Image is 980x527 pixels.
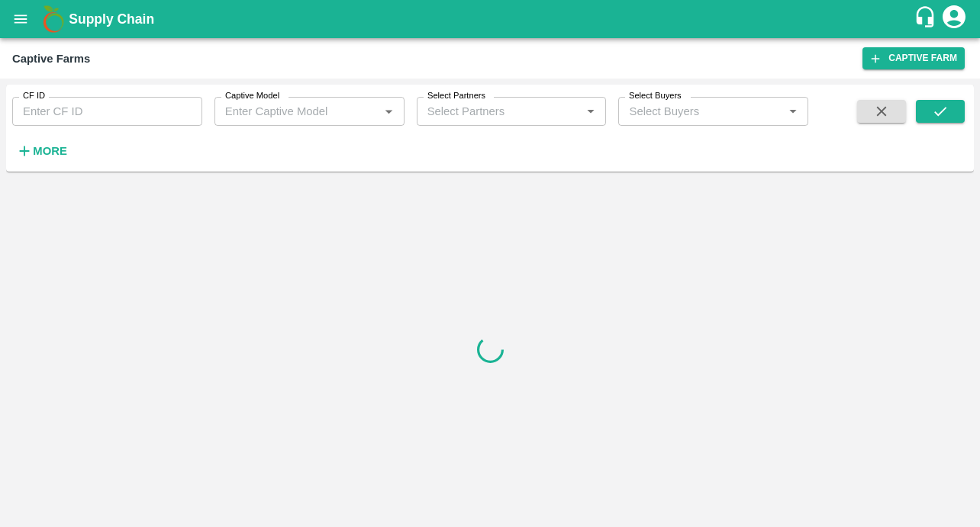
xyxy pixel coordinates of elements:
[38,4,69,34] img: logo
[581,101,601,121] button: Open
[69,8,914,30] a: Supply Chain
[623,101,759,121] input: Select Buyers
[783,101,803,121] button: Open
[3,2,38,37] button: open drawer
[427,90,485,102] label: Select Partners
[69,11,154,27] b: Supply Chain
[914,5,940,33] div: customer-support
[379,101,398,121] button: Open
[629,90,682,102] label: Select Buyers
[421,101,557,121] input: Select Partners
[12,97,202,126] input: Enter CF ID
[33,145,67,157] strong: More
[12,49,90,69] div: Captive Farms
[940,3,968,35] div: account of current user
[862,47,965,69] a: Captive Farm
[225,90,279,102] label: Captive Model
[12,138,71,164] button: More
[219,101,375,121] input: Enter Captive Model
[23,90,45,102] label: CF ID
